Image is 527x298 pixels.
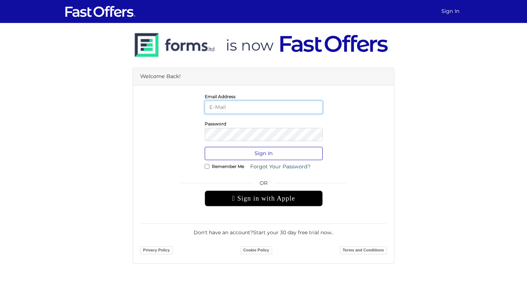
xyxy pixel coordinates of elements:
span: OR [205,179,323,191]
div: Sign in with Apple [205,191,323,206]
a: Privacy Policy [140,246,173,254]
label: Email Address [205,96,236,97]
label: Password [205,123,226,125]
a: Sign In [438,4,462,18]
a: Cookie Policy [241,246,272,254]
a: Forgot Your Password? [246,160,315,173]
div: Welcome Back! [133,68,394,85]
div: Don't have an account? . [140,223,387,236]
input: E-Mail [205,101,323,114]
a: Terms and Conditions [340,246,387,254]
a: Start your 30 day free trial now. [253,229,332,236]
label: Remember Me [212,165,244,167]
button: Sign In [205,147,323,160]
